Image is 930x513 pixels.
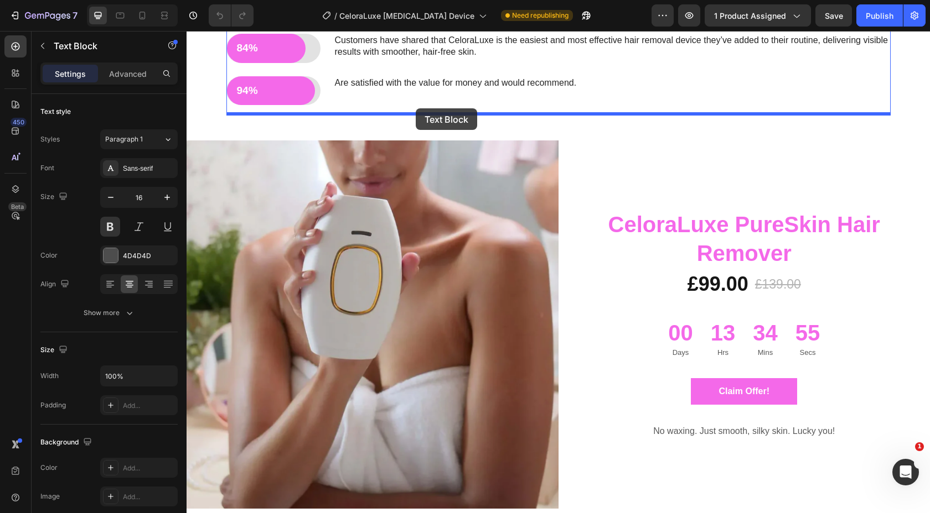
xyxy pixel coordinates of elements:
[825,11,843,20] span: Save
[40,343,70,358] div: Size
[8,202,27,211] div: Beta
[40,107,71,117] div: Text style
[815,4,852,27] button: Save
[40,371,59,381] div: Width
[40,303,178,323] button: Show more
[334,10,337,22] span: /
[73,9,77,22] p: 7
[40,190,70,205] div: Size
[123,251,175,261] div: 4D4D4D
[123,164,175,174] div: Sans-serif
[892,459,919,485] iframe: Intercom live chat
[714,10,786,22] span: 1 product assigned
[123,401,175,411] div: Add...
[40,463,58,473] div: Color
[84,307,135,318] div: Show more
[40,277,71,292] div: Align
[123,492,175,502] div: Add...
[123,463,175,473] div: Add...
[55,68,86,80] p: Settings
[40,250,58,260] div: Color
[339,10,474,22] span: CeloraLuxe [MEDICAL_DATA] Device
[512,11,569,20] span: Need republishing
[915,442,924,451] span: 1
[54,39,148,53] p: Text Block
[40,435,94,450] div: Background
[705,4,811,27] button: 1 product assigned
[866,10,893,22] div: Publish
[40,400,66,410] div: Padding
[40,491,60,501] div: Image
[209,4,254,27] div: Undo/Redo
[101,366,177,386] input: Auto
[4,4,82,27] button: 7
[856,4,903,27] button: Publish
[40,134,60,144] div: Styles
[105,134,143,144] span: Paragraph 1
[40,163,54,173] div: Font
[187,31,930,513] iframe: Design area
[100,129,178,149] button: Paragraph 1
[11,118,27,127] div: 450
[109,68,147,80] p: Advanced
